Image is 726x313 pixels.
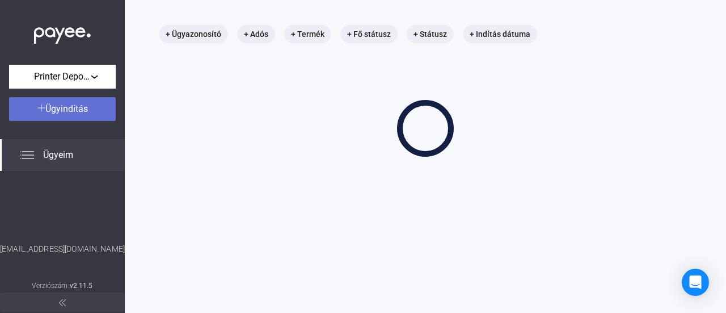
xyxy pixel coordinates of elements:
[9,97,116,121] button: Ügyindítás
[34,70,91,84] span: Printer Depot Kft.
[34,21,91,44] img: white-payee-white-dot.svg
[284,25,331,43] mat-chip: + Termék
[70,282,93,290] strong: v2.11.5
[37,104,45,112] img: plus-white.svg
[59,299,66,306] img: arrow-double-left-grey.svg
[20,148,34,162] img: list.svg
[45,103,88,114] span: Ügyindítás
[340,25,398,43] mat-chip: + Fő státusz
[407,25,454,43] mat-chip: + Státusz
[682,269,709,296] div: Open Intercom Messenger
[159,25,228,43] mat-chip: + Ügyazonosító
[463,25,537,43] mat-chip: + Indítás dátuma
[9,65,116,89] button: Printer Depot Kft.
[43,148,73,162] span: Ügyeim
[237,25,275,43] mat-chip: + Adós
